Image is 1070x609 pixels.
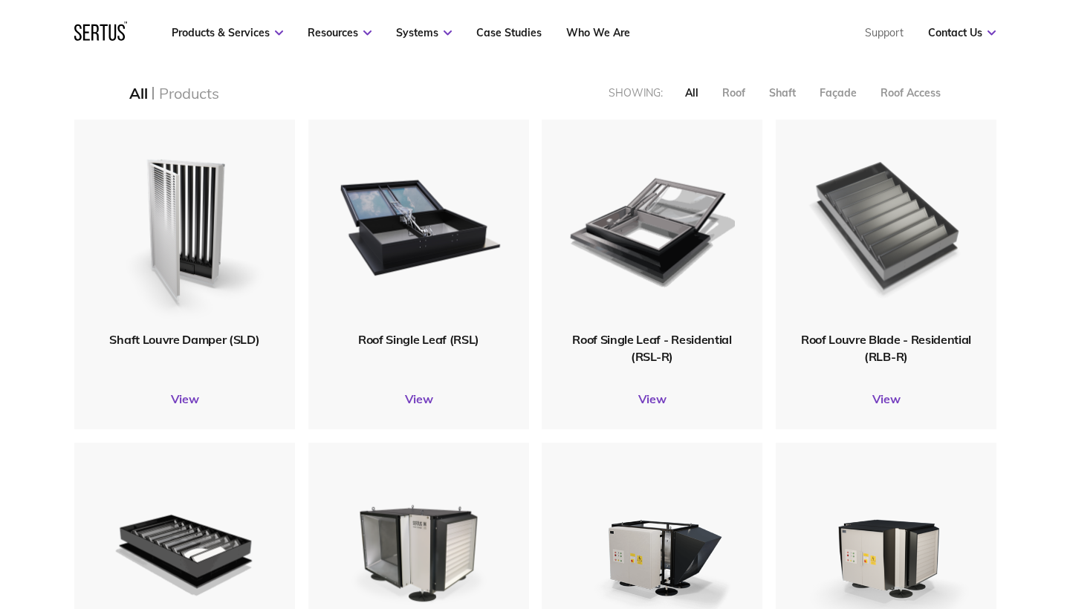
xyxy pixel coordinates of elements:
[308,391,529,406] a: View
[801,332,971,363] span: Roof Louvre Blade - Residential (RLB-R)
[172,26,283,39] a: Products & Services
[74,391,295,406] a: View
[820,86,857,100] div: Façade
[881,86,941,100] div: Roof Access
[542,391,762,406] a: View
[109,332,259,347] span: Shaft Louvre Damper (SLD)
[308,26,372,39] a: Resources
[769,86,796,100] div: Shaft
[566,26,630,39] a: Who We Are
[722,86,745,100] div: Roof
[358,332,479,347] span: Roof Single Leaf (RSL)
[572,332,731,363] span: Roof Single Leaf - Residential (RSL-R)
[776,391,996,406] a: View
[609,86,663,100] div: Showing:
[685,86,698,100] div: All
[159,84,218,102] div: Products
[865,26,904,39] a: Support
[396,26,452,39] a: Systems
[129,84,147,102] div: All
[928,26,996,39] a: Contact Us
[476,26,542,39] a: Case Studies
[996,538,1070,609] iframe: Chat Widget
